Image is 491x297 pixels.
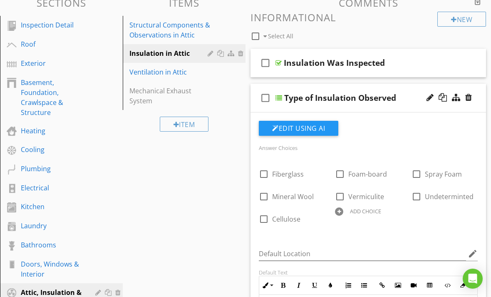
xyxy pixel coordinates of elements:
div: Inspection Detail [21,20,83,30]
i: check_box_outline_blank [259,53,272,73]
span: Select All [268,32,293,40]
div: Structural Components & Observations in Attic [129,20,210,40]
div: Cooling [21,145,83,155]
div: Doors, Windows & Interior [21,259,83,279]
button: Insert Link (⌘K) [374,277,390,293]
input: Default Location [259,247,466,261]
button: Code View [439,277,455,293]
div: Heating [21,126,83,136]
span: Mineral Wool [272,192,314,201]
button: Inline Style [259,277,275,293]
div: Kitchen [21,202,83,212]
span: Cellulose [272,215,300,224]
button: Edit Using AI [259,121,338,136]
span: Fiberglass [272,170,304,179]
div: Laundry [21,221,83,231]
div: Insulation Was Inspected [284,58,385,68]
button: Italic (⌘I) [291,277,307,293]
button: Insert Table [422,277,437,293]
div: Open Intercom Messenger [463,269,483,289]
div: Mechanical Exhaust System [129,86,210,106]
span: Undeterminted [425,192,474,201]
button: Bold (⌘B) [275,277,291,293]
div: Basement, Foundation, Crawlspace & Structure [21,77,83,117]
button: Clear Formatting [455,277,471,293]
div: Ventilation in Attic [129,67,210,77]
label: Answer Choices [259,144,298,152]
span: Foam-board [348,170,387,179]
div: Default Text [259,269,478,276]
div: Item [160,117,209,132]
div: Roof [21,39,83,49]
button: Insert Video [406,277,422,293]
div: Exterior [21,58,83,68]
div: ADD CHOICE [350,208,381,215]
div: Insulation in Attic [129,48,210,58]
div: Plumbing [21,164,83,174]
div: Bathrooms [21,240,83,250]
button: Ordered List [340,277,356,293]
i: edit [468,249,478,259]
button: Unordered List [356,277,372,293]
div: New [437,12,486,27]
button: Insert Image (⌘P) [390,277,406,293]
button: Colors [322,277,338,293]
h3: Informational [250,12,486,23]
i: check_box_outline_blank [259,88,272,108]
button: Underline (⌘U) [307,277,322,293]
span: Vermiculite [348,192,384,201]
div: Electrical [21,183,83,193]
div: Type of Insulation Observed [284,93,396,103]
span: Spray Foam [425,170,462,179]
